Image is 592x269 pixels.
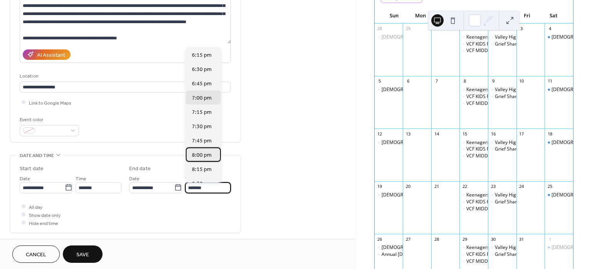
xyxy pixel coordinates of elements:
div: Grief Share Support Group [488,251,516,258]
span: 8:30 pm [192,179,212,188]
div: VCF MIDDLE SCHOOL RESUMES 2025 [459,206,488,212]
div: 1 [462,26,468,32]
div: Grief Share Support Group [495,251,552,258]
div: Keenagers Group [459,192,488,198]
div: VCF KIDS RESUMES 2025 [459,146,488,152]
div: Fri [514,8,540,24]
div: Keenagers Group [466,192,504,198]
div: Grief Share Support Group [495,146,552,152]
div: 16 [490,131,496,137]
div: 30 [434,26,439,32]
div: 23 [490,184,496,189]
button: Cancel [12,245,60,263]
div: 19 [377,184,383,189]
div: Keenagers Group [459,34,488,41]
div: Grief Share Support Group [488,41,516,47]
div: Valley High School Group 2025 Session [495,192,579,198]
div: Annual Church Family Gathering [375,251,403,258]
div: Valley High School Group 2025 Session [495,244,579,251]
span: Save [76,251,89,259]
button: Save [63,245,103,263]
div: Valley High School Group 2025 Session [488,244,516,251]
div: Church Services [375,192,403,198]
span: 7:30 pm [192,122,212,130]
div: [DEMOGRAPHIC_DATA] Services [382,192,452,198]
div: VCF KIDS RESUMES 2025 [466,41,520,47]
div: Sun [381,8,407,24]
div: [DEMOGRAPHIC_DATA] Services [382,34,452,41]
div: VCF KIDS RESUMES 2025 [466,146,520,152]
div: Thu [487,8,514,24]
div: 8 [462,78,468,84]
div: AI Assistant [37,51,65,59]
div: Keenagers Group [466,244,504,251]
div: Event color [20,116,77,124]
div: VCF MIDDLE SCHOOL RESUMES 2025 [459,47,488,54]
div: VCF MIDDLE SCHOOL RESUMES 2025 [466,100,547,107]
div: VCF KIDS RESUMES 2025 [459,251,488,258]
div: 3 [519,26,525,32]
div: Church Services [375,244,403,251]
div: Keenagers Group [459,139,488,146]
div: 5 [377,78,383,84]
div: Valley High School Group 2025 Session [495,86,579,93]
span: Time [76,174,86,183]
div: Church Services [375,34,403,41]
div: Church Service [545,139,573,146]
span: 8:00 pm [192,151,212,159]
span: All day [29,203,42,211]
div: 29 [405,26,411,32]
div: Mon [407,8,434,24]
div: Valley High School Group 2025 Session [495,34,579,41]
div: 6 [405,78,411,84]
span: Date and time [20,152,54,160]
div: VCF KIDS RESUMES 2025 [466,199,520,205]
div: Location [20,72,229,80]
div: VCF MIDDLE SCHOOL RESUMES 2025 [466,206,547,212]
div: 1 [547,236,553,242]
div: [DEMOGRAPHIC_DATA] Services [382,86,452,93]
div: 2 [490,26,496,32]
div: 9 [490,78,496,84]
div: Church Service [545,244,573,251]
div: 27 [405,236,411,242]
div: VCF MIDDLE SCHOOL RESUMES 2025 [466,258,547,265]
div: Church Services [375,86,403,93]
button: AI Assistant [23,49,71,60]
div: 26 [377,236,383,242]
div: 28 [434,236,439,242]
div: Church Services [375,139,403,146]
span: 6:15 pm [192,51,212,59]
div: VCF KIDS RESUMES 2025 [459,93,488,100]
div: Grief Share Support Group [488,93,516,100]
div: Grief Share Support Group [488,146,516,152]
div: 21 [434,184,439,189]
div: Keenagers Group [466,34,504,41]
div: 31 [519,236,525,242]
div: VCF KIDS RESUMES 2025 [459,41,488,47]
span: Hide end time [29,219,58,227]
div: Annual [DEMOGRAPHIC_DATA] Family Gathering [382,251,486,258]
div: Grief Share Support Group [495,93,552,100]
div: 7 [434,78,439,84]
div: VCF MIDDLE SCHOOL RESUMES 2025 [459,258,488,265]
div: Valley High School Group 2025 Session [488,34,516,41]
div: Valley High School Group 2025 Session [495,139,579,146]
div: 15 [462,131,468,137]
div: Grief Share Support Group [488,199,516,205]
span: Date [129,174,140,183]
div: Valley High School Group 2025 Session [488,192,516,198]
div: 25 [547,184,553,189]
div: Wed [461,8,487,24]
div: 20 [405,184,411,189]
div: Start date [20,165,44,173]
span: Time [185,174,196,183]
div: [DEMOGRAPHIC_DATA] Services [382,139,452,146]
span: Date [20,174,30,183]
div: VCF KIDS RESUMES 2025 [459,199,488,205]
span: Cancel [26,251,46,259]
div: Grief Share Support Group [495,199,552,205]
div: Valley High School Group 2025 Session [488,86,516,93]
div: Keenagers Group [466,86,504,93]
